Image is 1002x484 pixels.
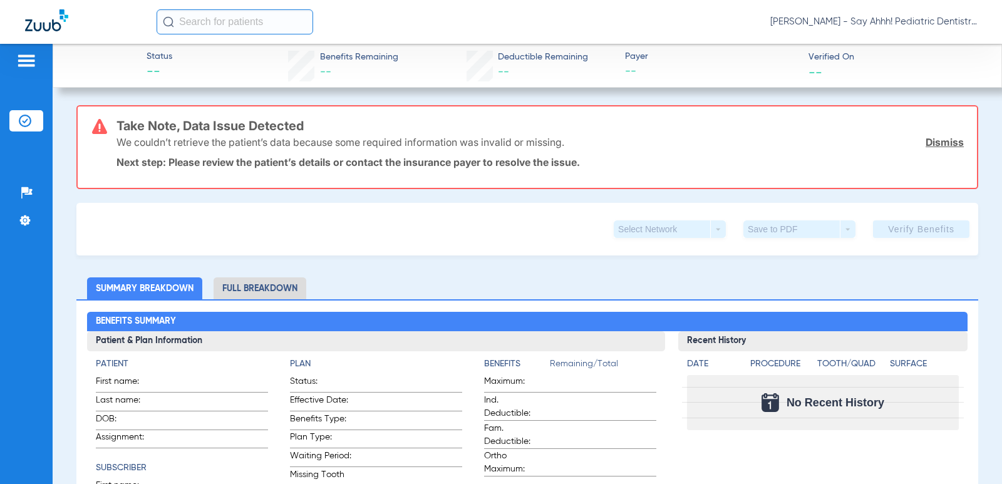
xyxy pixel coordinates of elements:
h4: Surface [890,358,958,371]
img: hamburger-icon [16,53,36,68]
a: Dismiss [926,136,964,148]
h4: Benefits [484,358,550,371]
span: Ind. Deductible: [484,394,545,420]
iframe: Chat Widget [939,424,1002,484]
span: -- [625,64,798,80]
img: error-icon [92,119,107,134]
span: First name: [96,375,157,392]
li: Full Breakdown [214,277,306,299]
span: Plan Type: [290,431,351,448]
span: Effective Date: [290,394,351,411]
span: -- [320,66,331,78]
h4: Subscriber [96,461,268,475]
h2: Benefits Summary [87,312,967,332]
span: Status [147,50,172,63]
li: Summary Breakdown [87,277,202,299]
h3: Recent History [678,331,967,351]
h3: Patient & Plan Information [87,331,665,351]
span: Payer [625,50,798,63]
span: Remaining/Total [550,358,656,375]
span: -- [498,66,509,78]
span: Waiting Period: [290,450,351,466]
img: Zuub Logo [25,9,68,31]
span: Maximum: [484,375,545,392]
span: Ortho Maximum: [484,450,545,476]
app-breakdown-title: Procedure [750,358,812,375]
app-breakdown-title: Tooth/Quad [817,358,886,375]
span: DOB: [96,413,157,430]
span: -- [147,64,172,81]
app-breakdown-title: Date [687,358,740,375]
h4: Date [687,358,740,371]
input: Search for patients [157,9,313,34]
h3: Take Note, Data Issue Detected [116,120,964,132]
span: [PERSON_NAME] - Say Ahhh! Pediatric Dentistry [770,16,977,28]
span: Verified On [808,51,981,64]
h4: Procedure [750,358,812,371]
p: We couldn’t retrieve the patient’s data because some required information was invalid or missing. [116,136,564,148]
span: Fam. Deductible: [484,422,545,448]
app-breakdown-title: Benefits [484,358,550,375]
span: No Recent History [787,396,884,409]
span: Benefits Remaining [320,51,398,64]
span: Last name: [96,394,157,411]
span: Assignment: [96,431,157,448]
span: Deductible Remaining [498,51,588,64]
img: Calendar [762,393,779,412]
h4: Patient [96,358,268,371]
img: Search Icon [163,16,174,28]
span: Status: [290,375,351,392]
h4: Plan [290,358,462,371]
span: Benefits Type: [290,413,351,430]
span: -- [808,65,822,78]
h4: Tooth/Quad [817,358,886,371]
app-breakdown-title: Surface [890,358,958,375]
p: Next step: Please review the patient’s details or contact the insurance payer to resolve the issue. [116,156,964,168]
